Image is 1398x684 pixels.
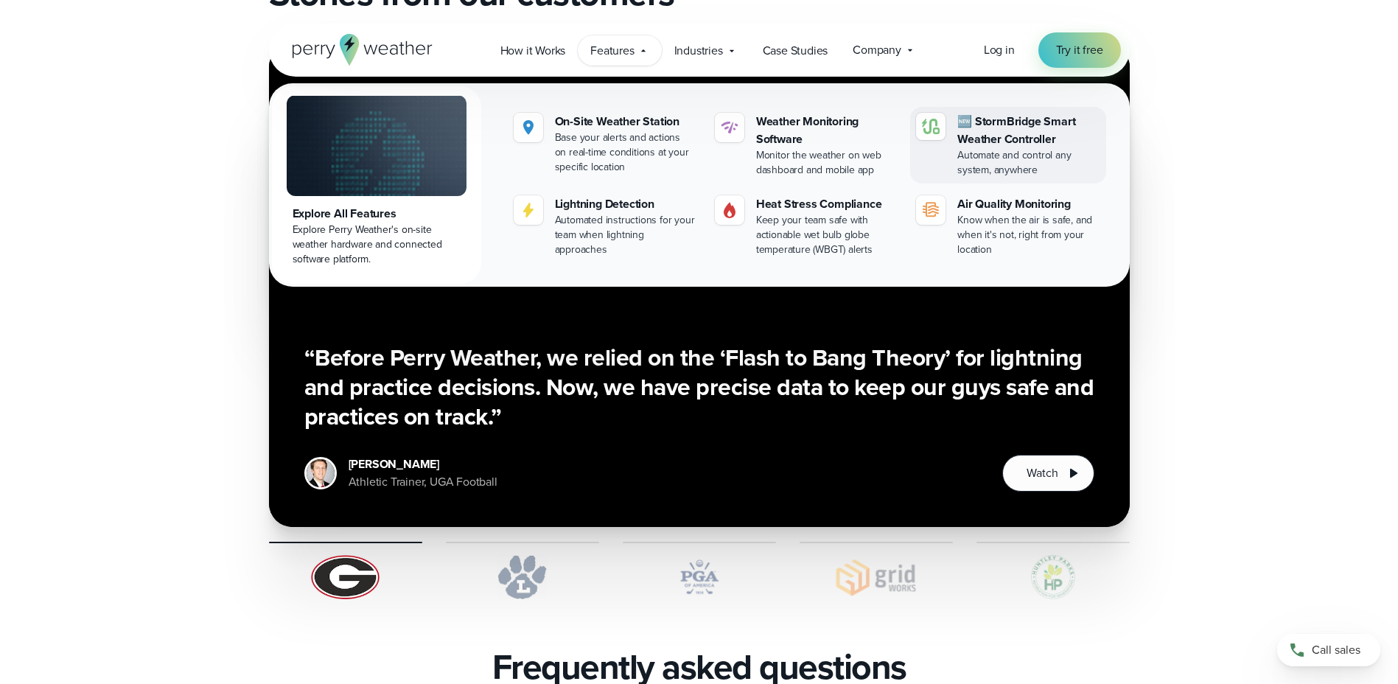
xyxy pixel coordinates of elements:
[555,213,697,257] div: Automated instructions for your team when lightning approaches
[756,213,898,257] div: Keep your team safe with actionable wet bulb globe temperature (WBGT) alerts
[269,43,1130,527] div: 1 of 5
[721,119,738,136] img: software-icon.svg
[756,195,898,213] div: Heat Stress Compliance
[763,42,828,60] span: Case Studies
[800,555,953,599] img: Gridworks.svg
[1277,634,1380,666] a: Call sales
[1038,32,1121,68] a: Try it free
[674,42,723,60] span: Industries
[721,201,738,219] img: Gas.svg
[488,35,579,66] a: How it Works
[1027,464,1058,482] span: Watch
[910,189,1105,263] a: Air Quality Monitoring Know when the air is safe, and when it's not, right from your location
[957,213,1100,257] div: Know when the air is safe, and when it's not, right from your location
[853,41,901,59] span: Company
[520,119,537,136] img: Location.svg
[957,113,1100,148] div: 🆕 StormBridge Smart Weather Controller
[1056,41,1103,59] span: Try it free
[957,148,1100,178] div: Automate and control any system, anywhere
[750,35,841,66] a: Case Studies
[349,456,497,473] div: [PERSON_NAME]
[957,195,1100,213] div: Air Quality Monitoring
[272,86,481,284] a: Explore All Features Explore Perry Weather's on-site weather hardware and connected software plat...
[555,130,697,175] div: Base your alerts and actions on real-time conditions at your specific location
[922,201,940,219] img: aqi-icon.svg
[293,205,461,223] div: Explore All Features
[555,195,697,213] div: Lightning Detection
[1312,641,1360,659] span: Call sales
[623,555,776,599] img: PGA.svg
[590,42,634,60] span: Features
[269,43,1130,527] div: slideshow
[555,113,697,130] div: On-Site Weather Station
[984,41,1015,58] span: Log in
[508,189,703,263] a: Lightning Detection Automated instructions for your team when lightning approaches
[984,41,1015,59] a: Log in
[709,107,904,184] a: Weather Monitoring Software Monitor the weather on web dashboard and mobile app
[756,148,898,178] div: Monitor the weather on web dashboard and mobile app
[756,113,898,148] div: Weather Monitoring Software
[304,343,1094,431] h3: “Before Perry Weather, we relied on the ‘Flash to Bang Theory’ for lightning and practice decisio...
[520,201,537,219] img: lightning-icon.svg
[500,42,566,60] span: How it Works
[922,119,940,134] img: stormbridge-icon-V6.svg
[709,189,904,263] a: Heat Stress Compliance Keep your team safe with actionable wet bulb globe temperature (WBGT) alerts
[910,107,1105,184] a: 🆕 StormBridge Smart Weather Controller Automate and control any system, anywhere
[508,107,703,181] a: On-Site Weather Station Base your alerts and actions on real-time conditions at your specific loc...
[293,223,461,267] div: Explore Perry Weather's on-site weather hardware and connected software platform.
[1002,455,1094,492] button: Watch
[349,473,497,491] div: Athletic Trainer, UGA Football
